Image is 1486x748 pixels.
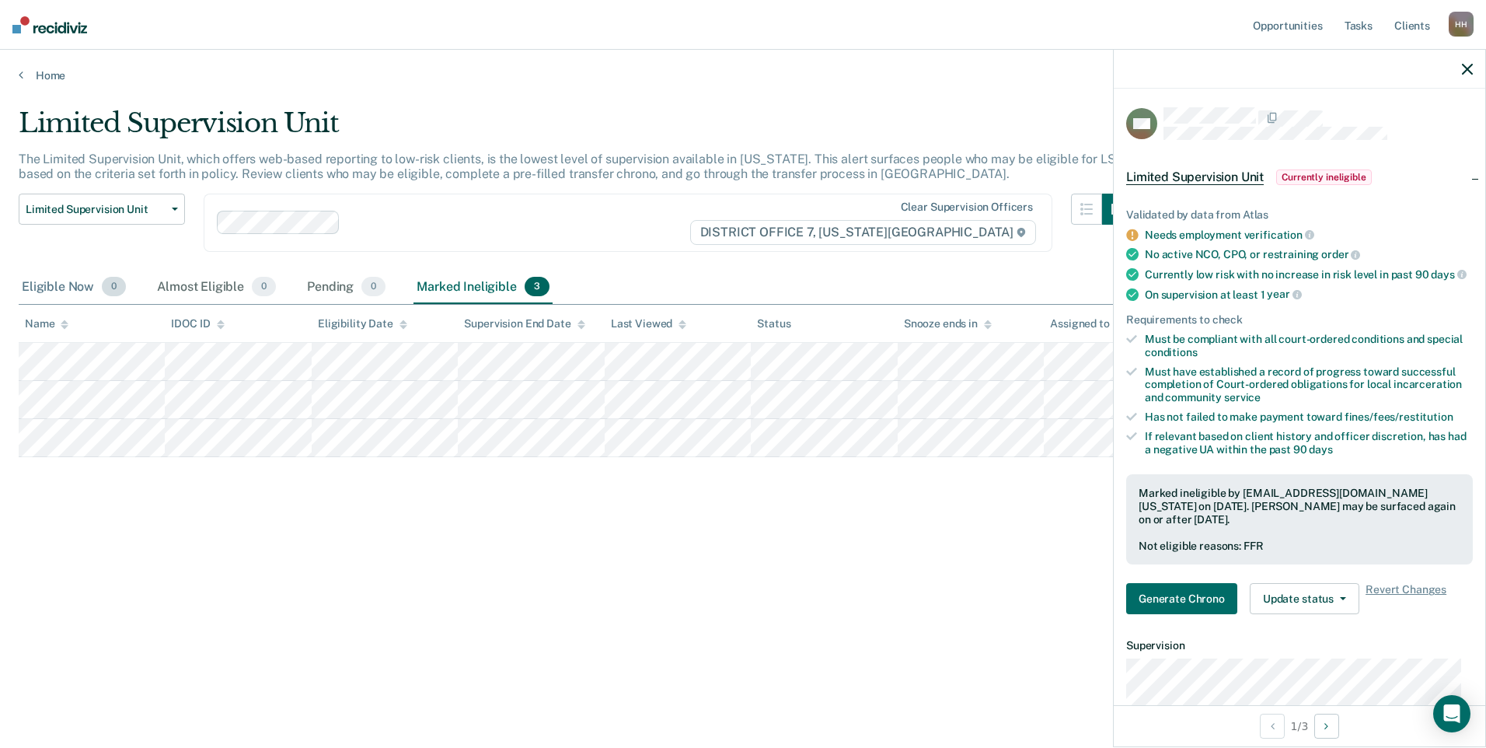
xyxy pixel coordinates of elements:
div: No active NCO, CPO, or restraining [1145,247,1473,261]
button: Update status [1250,583,1359,614]
a: Home [19,68,1467,82]
div: Last Viewed [611,317,686,330]
div: Almost Eligible [154,271,279,305]
div: Eligible Now [19,271,129,305]
button: Generate Chrono [1126,583,1237,614]
div: Requirements to check [1126,313,1473,327]
div: Name [25,317,68,330]
div: Not eligible reasons: FFR [1139,540,1460,553]
div: If relevant based on client history and officer discretion, has had a negative UA within the past 90 [1145,430,1473,456]
a: Navigate to form link [1126,583,1244,614]
span: Currently ineligible [1276,170,1372,185]
div: Marked ineligible by [EMAIL_ADDRESS][DOMAIN_NAME][US_STATE] on [DATE]. [PERSON_NAME] may be surfa... [1139,487,1460,526]
div: 1 / 3 [1114,705,1485,746]
dt: Supervision [1126,639,1473,652]
span: days [1309,443,1332,456]
p: The Limited Supervision Unit, which offers web-based reporting to low-risk clients, is the lowest... [19,152,1124,181]
span: Limited Supervision Unit [26,203,166,216]
div: Open Intercom Messenger [1433,695,1470,732]
div: IDOC ID [171,317,224,330]
button: Previous Opportunity [1260,714,1285,739]
img: Recidiviz [12,16,87,33]
div: Supervision End Date [464,317,584,330]
div: Limited Supervision UnitCurrently ineligible [1114,152,1485,202]
button: Next Opportunity [1314,714,1339,739]
span: DISTRICT OFFICE 7, [US_STATE][GEOGRAPHIC_DATA] [690,220,1036,245]
span: Limited Supervision Unit [1126,170,1264,185]
span: 3 [525,277,549,297]
div: Pending [304,271,389,305]
span: order [1321,248,1360,260]
span: 0 [252,277,276,297]
div: Marked Ineligible [413,271,553,305]
div: Must be compliant with all court-ordered conditions and special conditions [1145,333,1473,359]
div: Status [757,317,790,330]
span: year [1267,288,1301,300]
span: 0 [361,277,385,297]
div: Needs employment verification [1145,228,1473,242]
div: Currently low risk with no increase in risk level in past 90 [1145,267,1473,281]
div: Clear supervision officers [901,201,1033,214]
div: Eligibility Date [318,317,407,330]
div: Snooze ends in [904,317,992,330]
div: Must have established a record of progress toward successful completion of Court-ordered obligati... [1145,365,1473,404]
div: Limited Supervision Unit [19,107,1133,152]
div: Has not failed to make payment toward [1145,411,1473,424]
span: 0 [102,277,126,297]
span: fines/fees/restitution [1345,411,1453,423]
div: H H [1449,12,1474,37]
span: service [1224,391,1261,404]
span: days [1431,268,1466,281]
div: Validated by data from Atlas [1126,208,1473,222]
span: Revert Changes [1366,583,1446,614]
div: On supervision at least 1 [1145,288,1473,302]
div: Assigned to [1050,317,1123,330]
